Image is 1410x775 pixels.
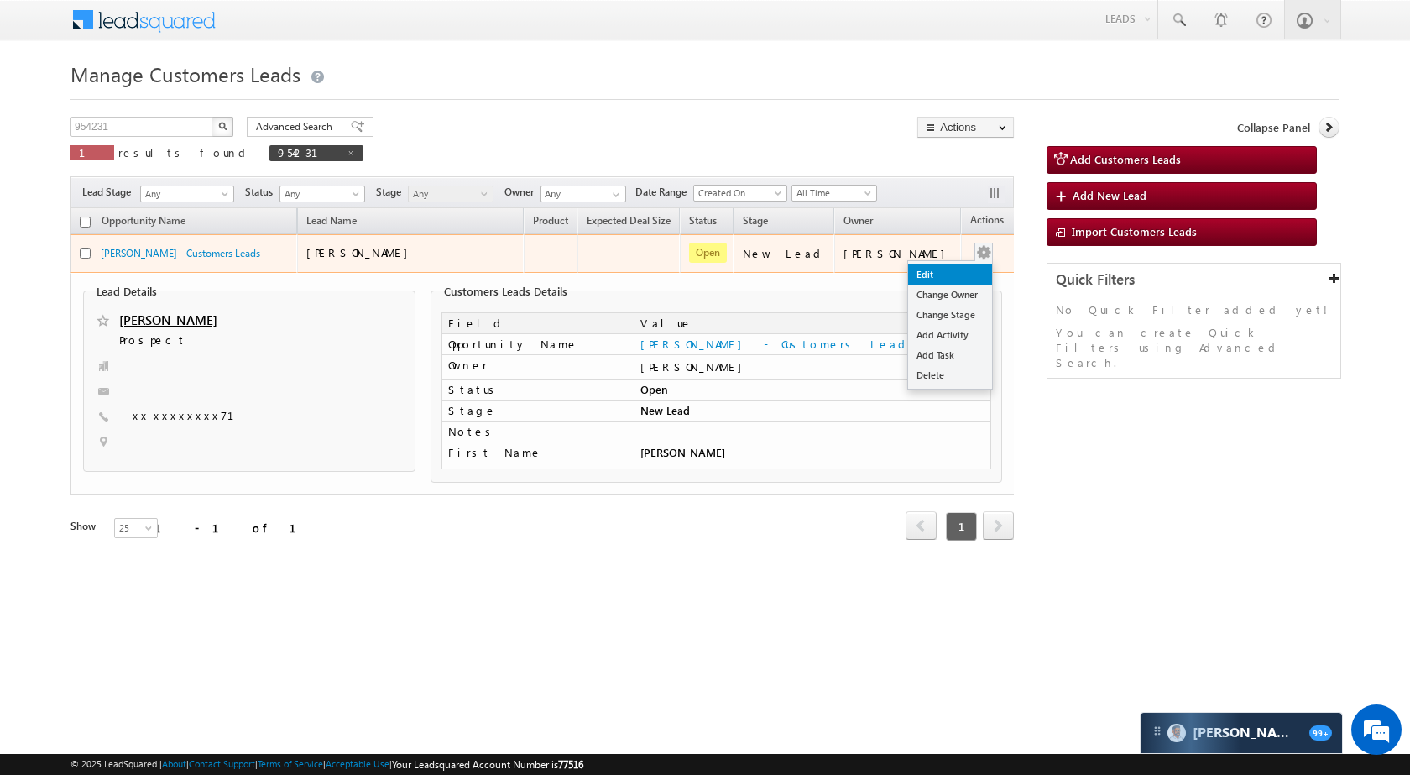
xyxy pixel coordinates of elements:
span: Stage [376,185,408,200]
span: Manage Customers Leads [70,60,300,87]
span: Advanced Search [256,119,337,134]
a: All Time [791,185,877,202]
a: Acceptable Use [326,758,389,769]
span: Open [689,243,727,263]
span: 954231 [278,145,338,160]
td: Value [634,312,991,334]
span: Product [533,214,568,227]
a: [PERSON_NAME] - Customers Leads [640,337,923,351]
div: Show [70,519,101,534]
td: First Name [441,442,634,463]
a: Contact Support [189,758,255,769]
span: Add Customers Leads [1070,152,1181,166]
span: +xx-xxxxxxxx71 [119,408,254,425]
span: 25 [115,521,159,536]
td: Status [441,380,634,401]
td: 954231 [634,463,991,484]
a: 25 [114,518,158,538]
span: Date Range [635,185,693,200]
div: [PERSON_NAME] [843,246,953,261]
td: New Lead [634,401,991,422]
a: prev [906,513,937,540]
div: New Lead [743,246,827,261]
td: Field [441,312,634,334]
img: d_60004797649_company_0_60004797649 [29,88,70,110]
a: Created On [693,185,787,202]
a: Terms of Service [258,758,323,769]
a: [PERSON_NAME] - Customers Leads [101,247,260,259]
span: 1 [946,512,977,541]
div: Minimize live chat window [275,8,316,49]
a: Change Owner [908,285,992,305]
div: Quick Filters [1047,264,1340,296]
span: Actions [962,211,1012,233]
span: 99+ [1309,725,1332,741]
span: Collapse Panel [1237,120,1310,135]
textarea: Type your message and hit 'Enter' [22,155,306,503]
span: Carter [1193,725,1301,741]
span: Created On [694,186,781,201]
em: Start Chat [228,517,305,540]
span: Prospect [119,333,321,349]
p: No Quick Filter added yet! [1056,302,1332,317]
span: Lead Name [298,212,365,233]
a: Status [681,212,725,233]
p: You can create Quick Filters using Advanced Search. [1056,325,1332,370]
a: Show All Items [603,186,624,203]
span: Expected Deal Size [587,214,671,227]
a: [PERSON_NAME] [119,312,217,328]
a: Add Task [908,345,992,365]
span: Owner [843,214,873,227]
td: Stage [441,401,634,422]
input: Type to Search [540,186,626,202]
a: next [983,513,1014,540]
a: Any [279,186,365,202]
td: Owner [441,355,634,380]
a: Opportunity Name [93,212,194,233]
span: Owner [504,185,540,200]
span: prev [906,511,937,540]
input: Check all records [80,217,91,228]
td: Opportunity Name [441,334,634,355]
td: Open [634,380,991,401]
div: Chat with us now [87,88,282,110]
legend: Customers Leads Details [440,285,572,298]
span: 77516 [558,758,583,771]
span: All Time [792,186,872,201]
img: Carter [1167,724,1186,742]
a: Add Activity [908,325,992,345]
span: Import Customers Leads [1072,224,1197,238]
button: Actions [917,117,1014,138]
span: © 2025 LeadSquared | | | | | [70,757,583,772]
a: Any [140,186,234,202]
img: Search [218,122,227,130]
span: Any [141,186,228,202]
span: next [983,511,1014,540]
span: Any [409,186,488,202]
div: [PERSON_NAME] [640,359,984,374]
span: Any [280,186,360,202]
span: Lead Stage [82,185,138,200]
a: Stage [734,212,776,233]
span: [PERSON_NAME] [306,245,416,259]
span: Status [245,185,279,200]
td: Notes [441,422,634,442]
div: carter-dragCarter[PERSON_NAME]99+ [1140,712,1343,754]
td: Opportunity ID [441,463,634,484]
span: Opportunity Name [102,214,185,227]
a: Any [408,186,493,202]
span: Stage [743,214,768,227]
img: carter-drag [1151,725,1164,738]
a: Expected Deal Size [578,212,679,233]
a: Edit [908,264,992,285]
span: Add New Lead [1073,188,1146,202]
td: [PERSON_NAME] [634,442,991,463]
a: Change Stage [908,305,992,325]
a: Delete [908,365,992,385]
legend: Lead Details [92,285,161,298]
a: About [162,758,186,769]
span: Your Leadsquared Account Number is [392,758,583,771]
div: 1 - 1 of 1 [154,518,316,537]
span: results found [118,145,252,160]
span: 1 [79,145,106,160]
